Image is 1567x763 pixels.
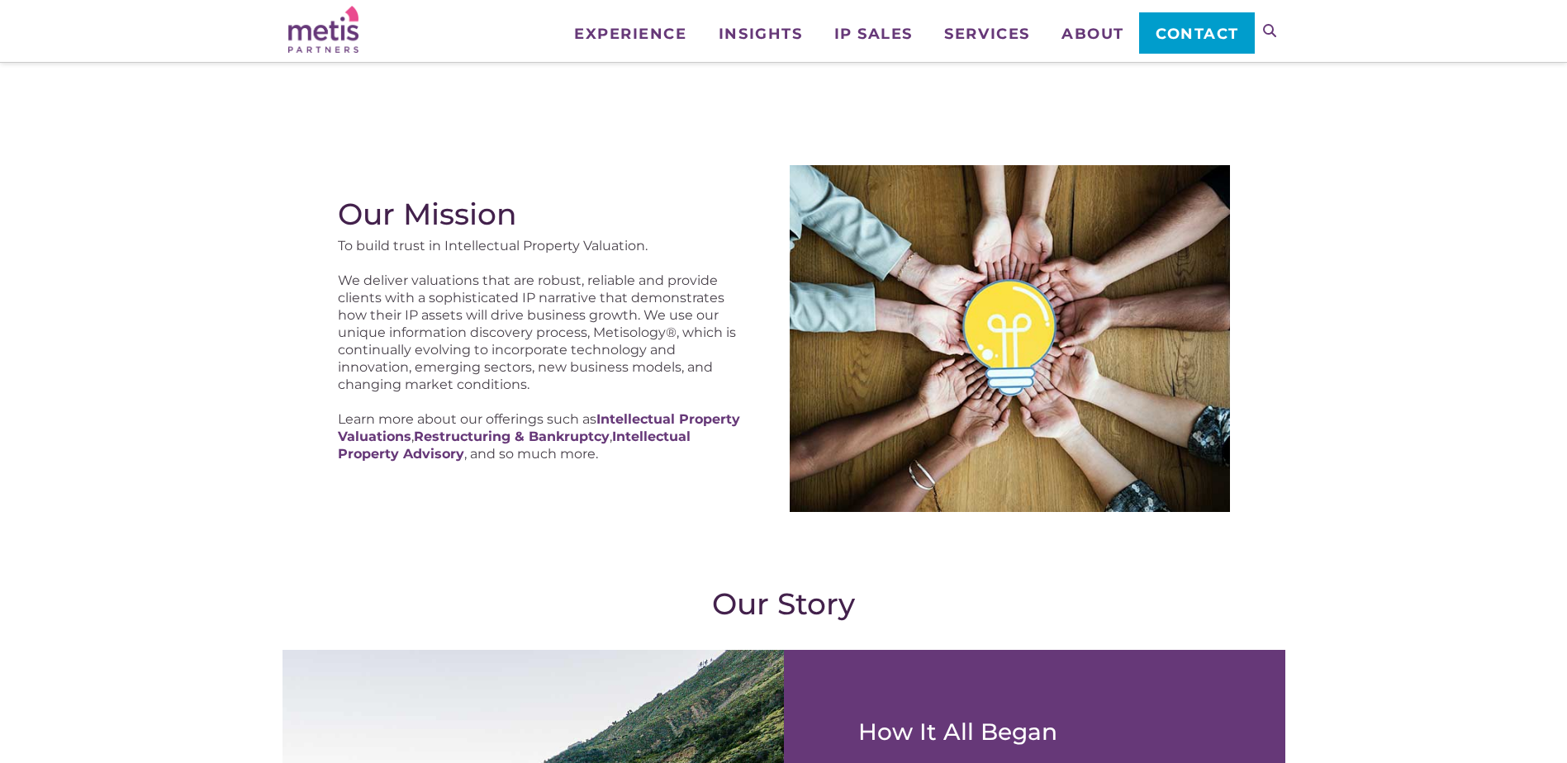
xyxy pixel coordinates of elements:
[858,718,1210,746] h3: How It All Began
[338,429,691,462] a: Intellectual Property Advisory
[288,6,359,53] img: Metis Partners
[574,26,686,41] span: Experience
[338,238,751,255] p: To build trust in Intellectual Property Valuation.
[834,26,913,41] span: IP Sales
[944,26,1029,41] span: Services
[1139,12,1254,54] a: Contact
[338,411,751,463] p: Learn more about our offerings such as , , , and so much more.
[1061,26,1124,41] span: About
[338,272,751,394] p: We deliver valuations that are robust, reliable and provide clients with a sophisticated IP narra...
[414,429,610,445] a: Restructuring & Bankruptcy
[338,197,751,231] h2: Our Mission
[1156,26,1239,41] span: Contact
[338,412,740,445] a: Intellectual Property Valuations
[719,26,802,41] span: Insights
[790,165,1230,512] img: Our Mission
[338,586,1230,621] h2: Our Story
